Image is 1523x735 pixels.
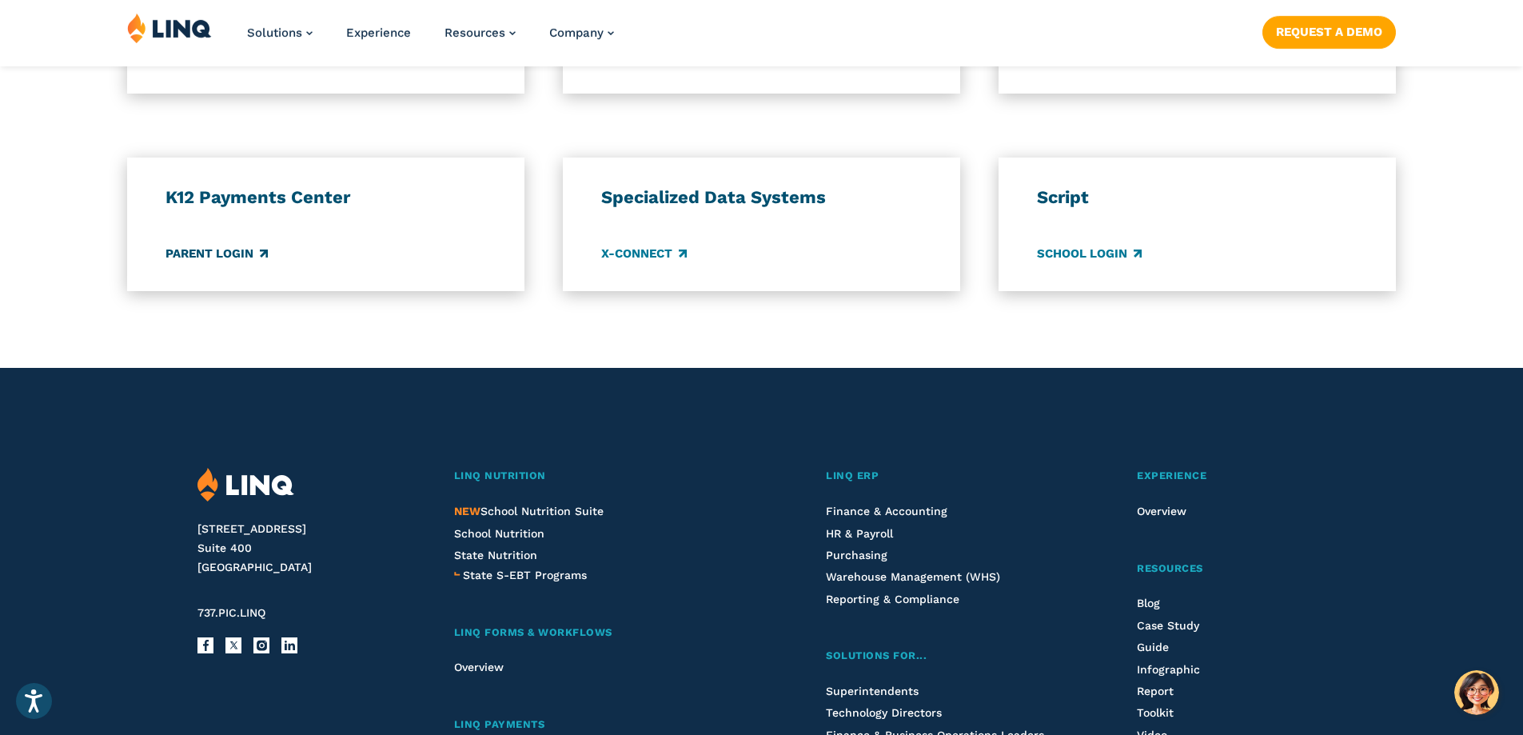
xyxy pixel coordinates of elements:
[463,569,587,581] span: State S-EBT Programs
[1137,706,1174,719] a: Toolkit
[549,26,604,40] span: Company
[1137,562,1203,574] span: Resources
[445,26,505,40] span: Resources
[445,26,516,40] a: Resources
[197,606,265,619] span: 737.PIC.LINQ
[454,505,480,517] span: NEW
[601,186,923,209] h3: Specialized Data Systems
[454,718,545,730] span: LINQ Payments
[1137,641,1169,653] a: Guide
[454,505,604,517] a: NEWSchool Nutrition Suite
[463,566,587,584] a: State S-EBT Programs
[281,637,297,653] a: LinkedIn
[197,637,213,653] a: Facebook
[1037,245,1142,262] a: School Login
[1137,468,1325,485] a: Experience
[1454,670,1499,715] button: Hello, have a question? Let’s chat.
[247,13,614,66] nav: Primary Navigation
[826,549,887,561] a: Purchasing
[826,685,919,697] a: Superintendents
[1137,619,1199,632] a: Case Study
[1137,561,1325,577] a: Resources
[1262,16,1396,48] a: Request a Demo
[826,527,893,540] a: HR & Payroll
[225,637,241,653] a: X
[247,26,302,40] span: Solutions
[454,661,504,673] a: Overview
[165,186,487,209] h3: K12 Payments Center
[253,637,269,653] a: Instagram
[197,468,294,502] img: LINQ | K‑12 Software
[454,717,743,733] a: LINQ Payments
[165,245,268,262] a: Parent Login
[1137,663,1200,676] a: Infographic
[1262,13,1396,48] nav: Button Navigation
[1037,186,1358,209] h3: Script
[454,505,604,517] span: School Nutrition Suite
[826,505,947,517] a: Finance & Accounting
[454,549,537,561] a: State Nutrition
[826,469,879,481] span: LINQ ERP
[826,593,959,605] a: Reporting & Compliance
[454,626,612,638] span: LINQ Forms & Workflows
[826,570,1000,583] a: Warehouse Management (WHS)
[1137,505,1186,517] a: Overview
[601,245,687,262] a: X-Connect
[247,26,313,40] a: Solutions
[826,706,942,719] a: Technology Directors
[826,468,1053,485] a: LINQ ERP
[1137,685,1174,697] a: Report
[549,26,614,40] a: Company
[454,469,546,481] span: LINQ Nutrition
[454,468,743,485] a: LINQ Nutrition
[1137,597,1160,609] a: Blog
[454,527,544,540] a: School Nutrition
[197,520,416,577] address: [STREET_ADDRESS] Suite 400 [GEOGRAPHIC_DATA]
[346,26,411,40] a: Experience
[127,13,212,43] img: LINQ | K‑12 Software
[454,625,743,641] a: LINQ Forms & Workflows
[1137,469,1206,481] span: Experience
